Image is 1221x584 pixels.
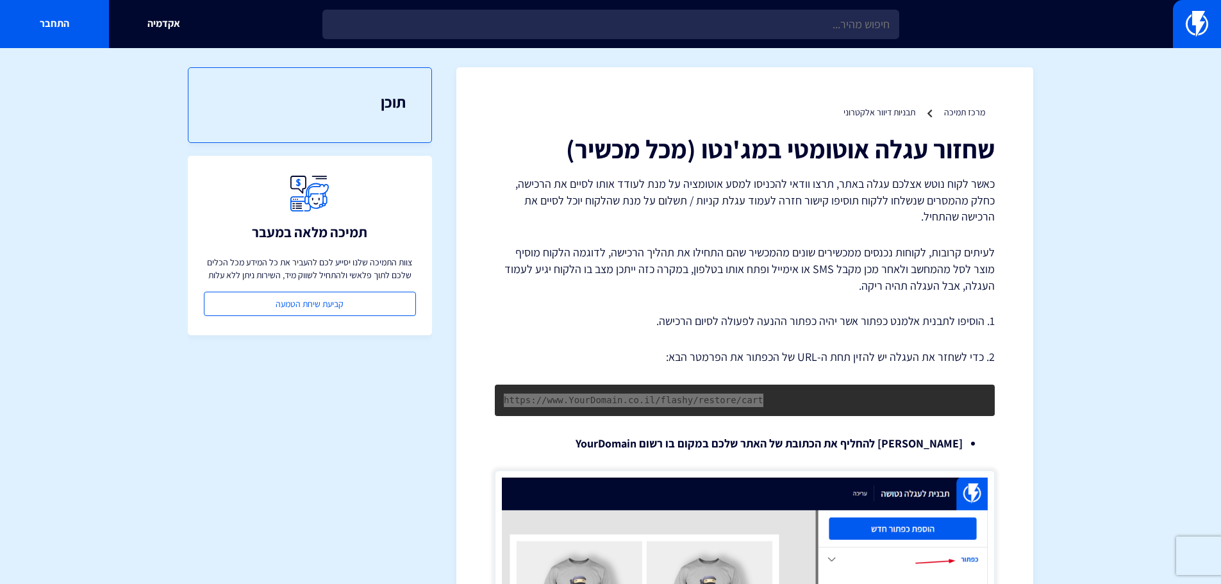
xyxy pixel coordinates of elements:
[542,395,547,405] span: /
[495,244,995,294] p: לעיתים קרובות, לקוחות נכנסים ממכשירים שונים מהמכשיר שהם התחילו את תהליך הרכישה, לדוגמה הלקוח מוסי...
[495,349,995,365] p: 2. כדי לשחזר את העגלה יש להזין תחת ה-URL של הכפתור את הפרמטר הבא:
[214,94,406,110] h3: תוכן
[495,313,995,330] p: 1. הוסיפו לתבנית אלמנט כפתור אשר יהיה כפתור ההנעה לפעולה לסיום הרכישה.
[693,395,698,405] span: /
[504,395,763,405] code: https www YourDomain co il flashy restore cart
[204,256,416,281] p: צוות התמיכה שלנו יסייע לכם להעביר את כל המידע מכל הכלים שלכם לתוך פלאשי ולהתחיל לשווק מיד, השירות...
[204,292,416,316] a: קביעת שיחת הטמעה
[576,436,963,451] strong: [PERSON_NAME] להחליף את הכתובת של האתר שלכם במקום בו רשום YourDomain
[252,224,367,240] h3: תמיכה מלאה במעבר
[639,395,644,405] span: .
[531,395,536,405] span: :
[623,395,628,405] span: .
[944,106,985,118] a: מרכז תמיכה
[843,106,915,118] a: תבניות דיוור אלקטרוני
[322,10,899,39] input: חיפוש מהיר...
[563,395,569,405] span: .
[736,395,742,405] span: /
[655,395,660,405] span: /
[536,395,542,405] span: /
[495,135,995,163] h1: שחזור עגלה אוטומטי במג'נטו (מכל מכשיר)
[495,176,995,225] p: כאשר לקוח נוטש אצלכם עגלה באתר, תרצו וודאי להכניסו למסע אוטומציה על מנת לעודד אותו לסיים את הרכיש...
